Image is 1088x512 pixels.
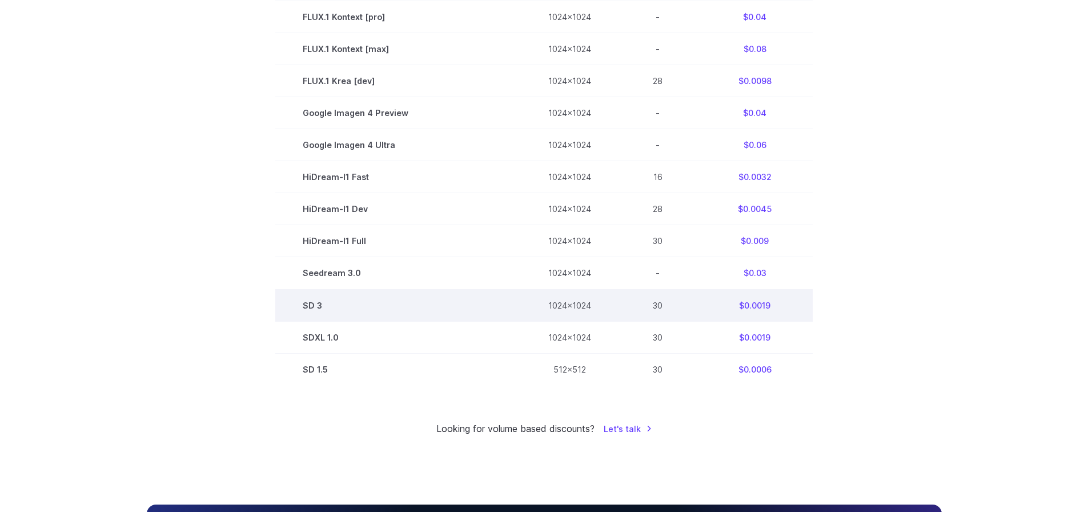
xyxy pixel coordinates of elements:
[619,353,697,385] td: 30
[275,97,521,129] td: Google Imagen 4 Preview
[697,97,813,129] td: $0.04
[521,129,619,161] td: 1024x1024
[619,321,697,353] td: 30
[619,1,697,33] td: -
[697,257,813,289] td: $0.03
[521,225,619,257] td: 1024x1024
[619,33,697,65] td: -
[521,65,619,97] td: 1024x1024
[275,33,521,65] td: FLUX.1 Kontext [max]
[697,289,813,321] td: $0.0019
[619,129,697,161] td: -
[275,161,521,193] td: HiDream-I1 Fast
[521,289,619,321] td: 1024x1024
[275,1,521,33] td: FLUX.1 Kontext [pro]
[604,422,652,435] a: Let's talk
[521,353,619,385] td: 512x512
[436,422,595,437] small: Looking for volume based discounts?
[275,193,521,225] td: HiDream-I1 Dev
[619,257,697,289] td: -
[275,289,521,321] td: SD 3
[697,129,813,161] td: $0.06
[275,321,521,353] td: SDXL 1.0
[697,353,813,385] td: $0.0006
[275,225,521,257] td: HiDream-I1 Full
[521,33,619,65] td: 1024x1024
[697,1,813,33] td: $0.04
[275,353,521,385] td: SD 1.5
[697,321,813,353] td: $0.0019
[619,161,697,193] td: 16
[697,33,813,65] td: $0.08
[521,97,619,129] td: 1024x1024
[275,129,521,161] td: Google Imagen 4 Ultra
[521,321,619,353] td: 1024x1024
[619,289,697,321] td: 30
[619,193,697,225] td: 28
[697,161,813,193] td: $0.0032
[619,65,697,97] td: 28
[619,225,697,257] td: 30
[697,193,813,225] td: $0.0045
[521,161,619,193] td: 1024x1024
[275,257,521,289] td: Seedream 3.0
[521,257,619,289] td: 1024x1024
[619,97,697,129] td: -
[521,193,619,225] td: 1024x1024
[275,65,521,97] td: FLUX.1 Krea [dev]
[697,65,813,97] td: $0.0098
[697,225,813,257] td: $0.009
[521,1,619,33] td: 1024x1024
